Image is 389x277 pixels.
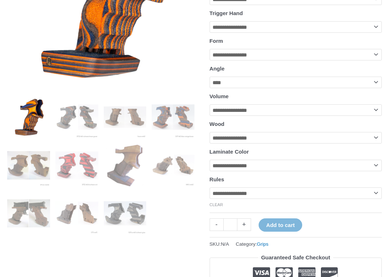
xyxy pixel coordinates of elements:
button: Add to cart [259,218,302,232]
img: Rink Grip for Sport Pistol - Image 4 [152,96,194,138]
img: Rink Grip for Sport Pistol - Image 9 [7,192,50,235]
input: Product quantity [223,218,237,231]
span: Category: [236,240,268,249]
label: Wood [210,121,224,127]
span: SKU: [210,240,229,249]
img: Rink Grip for Sport Pistol - Image 6 [55,144,98,187]
img: Rink Grip for Sport Pistol - Image 10 [55,192,98,235]
label: Trigger Hand [210,10,243,16]
label: Rules [210,176,224,182]
a: Clear options [210,203,223,207]
img: Rink Grip for Sport Pistol - Image 7 [104,144,147,187]
label: Laminate Color [210,149,249,155]
label: Form [210,38,223,44]
img: Rink Grip for Sport Pistol - Image 2 [55,96,98,138]
a: + [237,218,251,231]
a: - [210,218,223,231]
span: N/A [221,241,229,247]
label: Volume [210,93,229,99]
img: Rink Grip for Sport Pistol - Image 5 [7,144,50,187]
label: Angle [210,65,225,72]
img: Rink Grip for Sport Pistol - Image 3 [104,96,147,138]
img: Rink Grip for Sport Pistol [7,96,50,138]
img: Rink Sport Pistol Grip [152,144,194,187]
img: Rink Grip for Sport Pistol - Image 11 [104,192,147,235]
a: Grips [257,241,268,247]
legend: Guaranteed Safe Checkout [258,253,333,263]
